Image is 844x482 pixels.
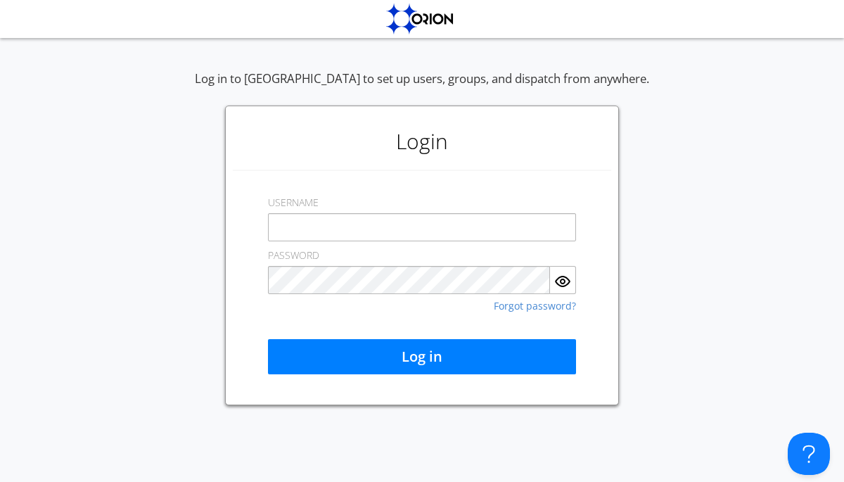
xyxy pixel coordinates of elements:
[195,70,649,106] div: Log in to [GEOGRAPHIC_DATA] to set up users, groups, and dispatch from anywhere.
[268,266,550,294] input: Password
[268,248,319,262] label: PASSWORD
[550,266,576,294] button: Show Password
[233,113,611,170] h1: Login
[268,339,576,374] button: Log in
[268,196,319,210] label: USERNAME
[788,433,830,475] iframe: Toggle Customer Support
[554,273,571,290] img: eye.svg
[494,301,576,311] a: Forgot password?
